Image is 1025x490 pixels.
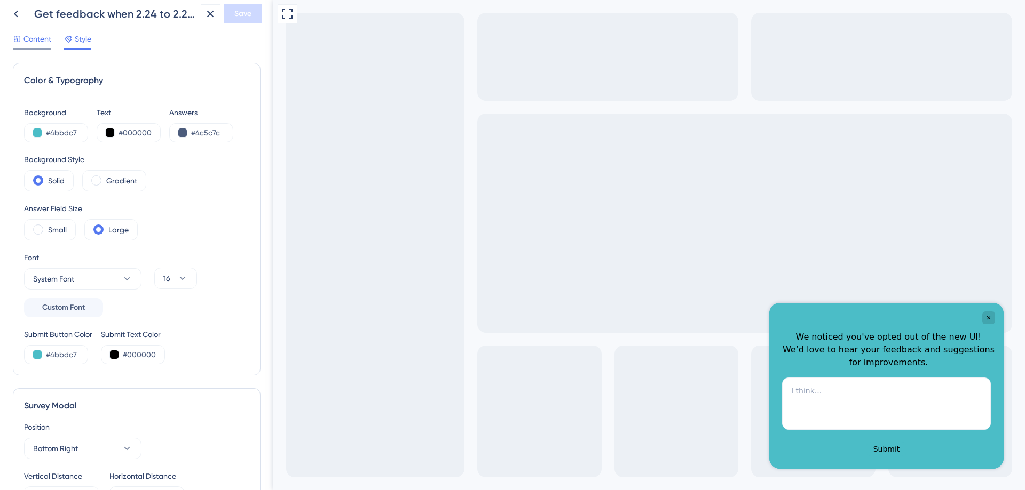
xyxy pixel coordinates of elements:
div: Horizontal Distance [109,470,184,483]
div: Submit Text Color [101,328,165,341]
label: Solid [48,174,65,187]
textarea: Message… [9,327,204,345]
span: Bottom Right [33,442,78,455]
div: Hi, thanks. Can you elaborate on what that indicates? I've opened the troubleshooter on Stage and... [47,141,196,182]
div: Background [24,106,88,119]
span: Save [234,7,251,20]
label: Large [108,223,129,236]
div: Position [24,421,249,433]
div: Font [24,251,141,264]
span: Content [23,33,51,45]
div: Hi, thanks. Can you elaborate on what that indicates? I've opened the troubleshooter on Stage and... [38,134,205,189]
button: Emoji picker [17,349,25,358]
div: Fatscema says… [9,190,205,355]
div: Get feedback when 2.24 to 2.23 is activated [34,6,196,21]
button: Custom Font [24,298,103,317]
span: 16 [163,272,170,285]
span: Custom Font [42,301,85,314]
div: Vertical Distance [24,470,99,483]
div: Submit Button Color [24,328,92,341]
label: Gradient [106,174,137,187]
button: Bottom Right [24,438,141,459]
div: Background Style [24,153,146,166]
span: System Font [33,272,74,285]
div: Color & Typography [24,74,249,87]
button: Gif picker [34,349,42,358]
span: Style [75,33,91,45]
button: Save [224,4,262,23]
button: Upload attachment [51,349,59,358]
button: Send a message… [183,345,200,362]
div: Fatscema says… [9,134,205,190]
div: Answers [169,106,233,119]
button: System Font [24,268,141,290]
iframe: UserGuiding Survey [496,303,730,469]
div: Survey Modal [24,399,249,412]
div: Text [97,106,161,119]
div: Answer Field Size [24,202,138,215]
button: 16 [154,268,197,289]
label: Small [48,223,67,236]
